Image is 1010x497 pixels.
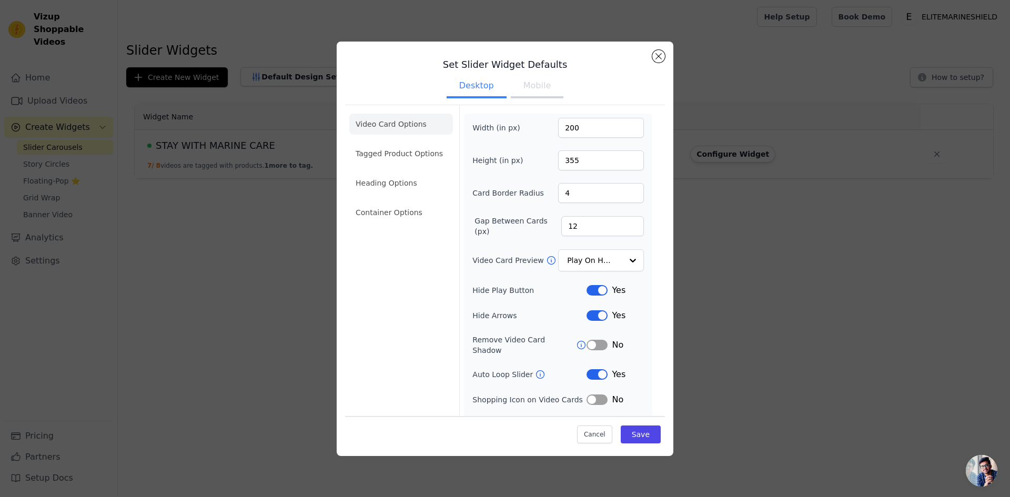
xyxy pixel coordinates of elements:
[472,369,535,380] label: Auto Loop Slider
[621,425,661,443] button: Save
[472,123,530,133] label: Width (in px)
[447,75,507,98] button: Desktop
[472,310,587,321] label: Hide Arrows
[472,334,576,356] label: Remove Video Card Shadow
[472,255,546,266] label: Video Card Preview
[349,143,453,164] li: Tagged Product Options
[472,394,587,405] label: Shopping Icon on Video Cards
[472,155,530,166] label: Height (in px)
[652,50,665,63] button: Close modal
[474,216,561,237] label: Gap Between Cards (px)
[577,425,612,443] button: Cancel
[612,368,625,381] span: Yes
[349,173,453,194] li: Heading Options
[612,284,625,297] span: Yes
[612,393,623,406] span: No
[472,285,587,296] label: Hide Play Button
[349,114,453,135] li: Video Card Options
[345,58,665,71] h3: Set Slider Widget Defaults
[511,75,563,98] button: Mobile
[349,202,453,223] li: Container Options
[966,455,997,486] div: Open chat
[612,309,625,322] span: Yes
[472,188,544,198] label: Card Border Radius
[612,339,623,351] span: No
